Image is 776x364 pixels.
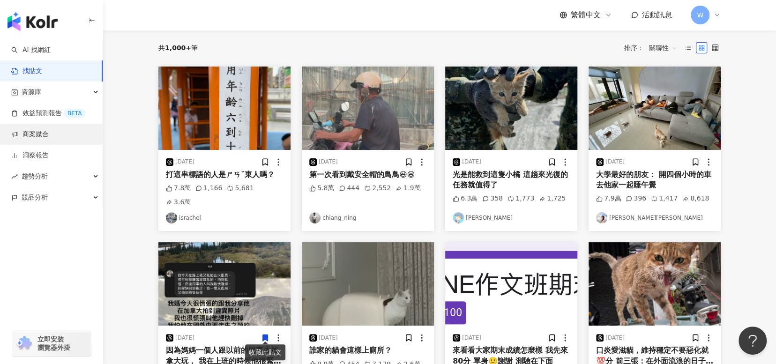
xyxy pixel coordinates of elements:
[7,12,58,31] img: logo
[309,212,426,223] a: KOL Avatarchiang_ning
[309,345,426,356] div: 誰家的貓會這樣上廁所？
[596,212,713,223] a: KOL Avatar[PERSON_NAME][PERSON_NAME]
[195,184,222,193] div: 1,166
[175,334,194,342] div: [DATE]
[482,194,503,203] div: 358
[596,212,607,223] img: KOL Avatar
[309,184,334,193] div: 5.8萬
[649,40,677,55] span: 關聯性
[11,130,49,139] a: 商案媒合
[596,194,621,203] div: 7.9萬
[453,212,464,223] img: KOL Avatar
[11,109,85,118] a: 效益預測報告BETA
[166,212,283,223] a: KOL Avatarisrachel
[22,166,48,187] span: 趨勢分析
[319,334,338,342] div: [DATE]
[309,170,426,180] div: 第一次看到戴安全帽的鳥鳥😆😆
[175,158,194,166] div: [DATE]
[37,335,70,352] span: 立即安裝 瀏覽器外掛
[445,242,577,326] img: post-image
[462,334,481,342] div: [DATE]
[571,10,601,20] span: 繁體中文
[539,194,566,203] div: 1,725
[589,242,721,326] img: post-image
[596,170,713,191] div: 大學最好的朋友： 開四個小時的車去他家一起睡午覺
[445,67,577,150] img: post-image
[453,170,570,191] div: 光是能救到這隻小橘 這趟來光復的任務就值得了
[22,82,41,103] span: 資源庫
[605,158,625,166] div: [DATE]
[453,194,478,203] div: 6.3萬
[158,242,291,326] img: post-image
[626,194,646,203] div: 396
[339,184,359,193] div: 444
[166,170,283,180] div: 打這串標語的人是ㄕㄢˇ東人嗎？
[651,194,678,203] div: 1,417
[12,331,91,356] a: chrome extension立即安裝 瀏覽器外掛
[15,336,33,351] img: chrome extension
[697,10,703,20] span: W
[309,212,321,223] img: KOL Avatar
[11,67,42,76] a: 找貼文
[364,184,391,193] div: 2,552
[453,212,570,223] a: KOL Avatar[PERSON_NAME]
[302,67,434,150] img: post-image
[166,184,191,193] div: 7.8萬
[227,184,254,193] div: 5,681
[11,45,51,55] a: searchAI 找網紅
[319,158,338,166] div: [DATE]
[682,194,709,203] div: 8,618
[245,344,285,360] div: 收藏此貼文
[739,327,767,355] iframe: Help Scout Beacon - Open
[395,184,420,193] div: 1.9萬
[462,158,481,166] div: [DATE]
[589,67,721,150] img: post-image
[11,151,49,160] a: 洞察報告
[302,242,434,326] img: post-image
[165,44,191,52] span: 1,000+
[158,44,198,52] div: 共 筆
[11,173,18,180] span: rise
[22,187,48,208] span: 競品分析
[166,198,191,207] div: 3.6萬
[642,10,672,19] span: 活動訊息
[605,334,625,342] div: [DATE]
[507,194,534,203] div: 1,773
[166,212,177,223] img: KOL Avatar
[158,67,291,150] img: post-image
[624,40,682,55] div: 排序：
